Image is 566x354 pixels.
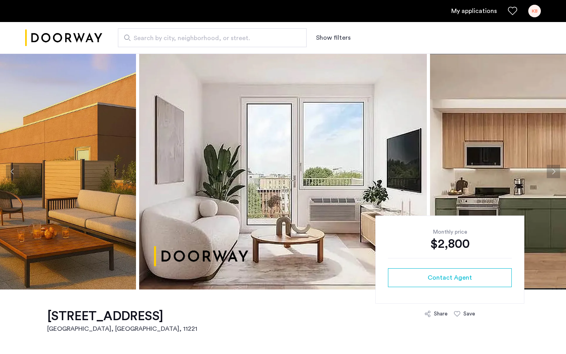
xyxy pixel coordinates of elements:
[428,273,472,282] span: Contact Agent
[508,6,517,16] a: Favorites
[25,23,102,53] img: logo
[463,310,475,318] div: Save
[47,308,197,334] a: [STREET_ADDRESS][GEOGRAPHIC_DATA], [GEOGRAPHIC_DATA], 11221
[388,236,512,252] div: $2,800
[388,228,512,236] div: Monthly price
[134,33,285,43] span: Search by city, neighborhood, or street.
[528,5,541,17] div: KB
[47,324,197,334] h2: [GEOGRAPHIC_DATA], [GEOGRAPHIC_DATA] , 11221
[25,23,102,53] a: Cazamio logo
[118,28,307,47] input: Apartment Search
[451,6,497,16] a: My application
[388,268,512,287] button: button
[316,33,351,42] button: Show or hide filters
[6,165,19,178] button: Previous apartment
[547,165,560,178] button: Next apartment
[139,53,427,289] img: apartment
[434,310,448,318] div: Share
[47,308,197,324] h1: [STREET_ADDRESS]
